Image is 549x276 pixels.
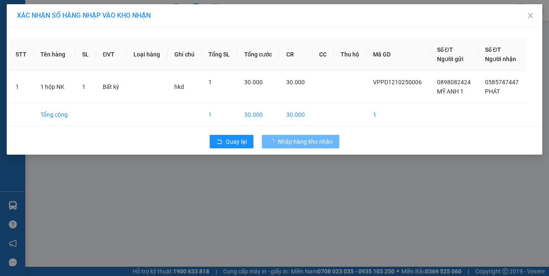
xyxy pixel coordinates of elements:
td: 30.000 [237,103,280,126]
button: Nhập hàng kho nhận [262,135,339,148]
button: rollbackQuay lại [210,135,253,148]
span: Nhập hàng kho nhận [278,137,333,146]
span: 1 [208,79,212,86]
span: Hotline: 19001152 [67,38,103,43]
td: 1 [9,71,34,103]
span: 09:53:45 [DATE] [19,61,51,66]
span: rollback [216,139,222,145]
span: 01 Võ Văn Truyện, KP.1, Phường 2 [67,25,116,36]
span: VPPD1210250006 [373,79,422,86]
span: 0898082424 [437,79,471,86]
th: CC [312,38,334,71]
span: Quay lại [226,137,247,146]
span: close [527,12,534,19]
td: 30.000 [280,103,312,126]
span: 30.000 [244,79,263,86]
th: ĐVT [96,38,126,71]
span: 30.000 [286,79,305,86]
th: Loại hàng [127,38,168,71]
span: [PERSON_NAME]: [3,54,91,59]
td: 1 [202,103,237,126]
span: ----------------------------------------- [23,46,103,52]
td: 1 hộp NK [34,71,75,103]
span: Người gửi [437,56,464,62]
span: Bến xe [GEOGRAPHIC_DATA] [67,13,113,24]
th: Mã GD [366,38,430,71]
span: In ngày: [3,61,51,66]
span: MỸ ANH 1 [437,88,464,95]
span: 0585747447 [485,79,519,86]
span: hkd [174,83,184,90]
th: STT [9,38,34,71]
th: SL [75,38,96,71]
th: Tên hàng [34,38,75,71]
th: Tổng SL [202,38,237,71]
td: Tổng cộng [34,103,75,126]
span: Số ĐT [485,46,501,53]
button: Close [519,4,542,28]
th: Tổng cước [237,38,280,71]
strong: ĐỒNG PHƯỚC [67,5,115,12]
span: BPQ101210250020 [42,54,92,60]
img: logo [3,5,40,42]
span: Số ĐT [437,46,453,53]
th: CR [280,38,312,71]
th: Thu hộ [334,38,367,71]
td: Bất kỳ [96,71,126,103]
th: Ghi chú [168,38,202,71]
span: PHÁT [485,88,500,95]
span: Người nhận [485,56,516,62]
span: loading [269,139,278,145]
span: XÁC NHẬN SỐ HÀNG NHẬP VÀO KHO NHẬN [17,11,151,19]
span: 1 [82,83,85,90]
td: 1 [366,103,430,126]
